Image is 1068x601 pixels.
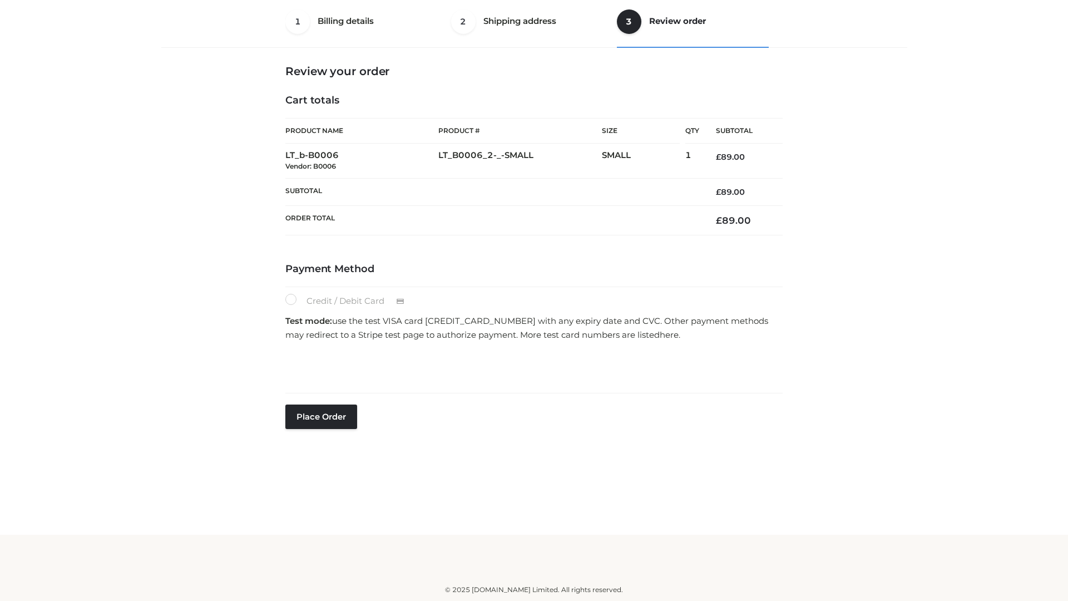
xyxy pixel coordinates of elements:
p: use the test VISA card [CREDIT_CARD_NUMBER] with any expiry date and CVC. Other payment methods m... [285,314,783,342]
span: £ [716,187,721,197]
img: Credit / Debit Card [390,295,411,308]
td: LT_B0006_2-_-SMALL [438,144,602,179]
td: SMALL [602,144,685,179]
bdi: 89.00 [716,187,745,197]
th: Subtotal [699,119,783,144]
span: £ [716,215,722,226]
h4: Payment Method [285,263,783,275]
bdi: 89.00 [716,152,745,162]
label: Credit / Debit Card [285,294,416,308]
bdi: 89.00 [716,215,751,226]
strong: Test mode: [285,316,332,326]
span: £ [716,152,721,162]
td: LT_b-B0006 [285,144,438,179]
th: Order Total [285,206,699,235]
th: Qty [685,118,699,144]
td: 1 [685,144,699,179]
th: Product # [438,118,602,144]
th: Product Name [285,118,438,144]
button: Place order [285,405,357,429]
h4: Cart totals [285,95,783,107]
iframe: Secure payment input frame [283,346,780,386]
a: here [660,329,679,340]
div: © 2025 [DOMAIN_NAME] Limited. All rights reserved. [165,584,903,595]
th: Size [602,119,680,144]
h3: Review your order [285,65,783,78]
small: Vendor: B0006 [285,162,336,170]
th: Subtotal [285,178,699,205]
